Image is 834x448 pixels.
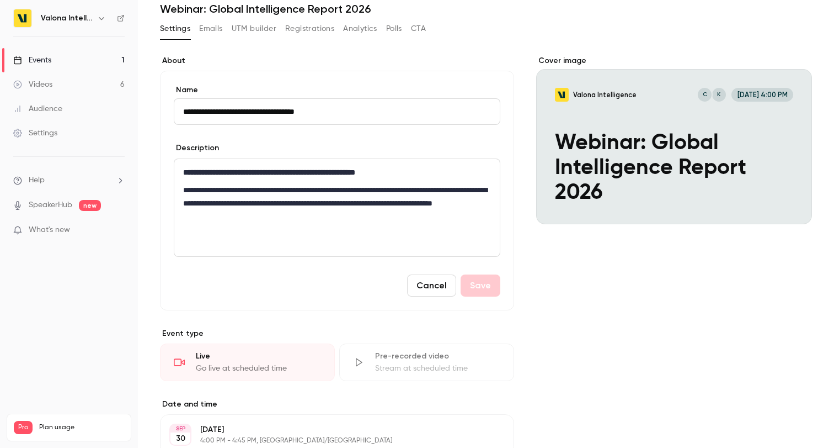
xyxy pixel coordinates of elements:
[285,20,334,38] button: Registrations
[160,328,514,339] p: Event type
[232,20,276,38] button: UTM builder
[79,200,101,211] span: new
[160,2,812,15] h1: Webinar: Global Intelligence Report 2026
[29,175,45,186] span: Help
[13,128,57,139] div: Settings
[411,20,426,38] button: CTA
[196,363,321,374] div: Go live at scheduled time
[13,103,62,114] div: Audience
[176,433,185,444] p: 30
[200,436,456,445] p: 4:00 PM - 4:45 PM, [GEOGRAPHIC_DATA]/[GEOGRAPHIC_DATA]
[41,13,93,24] h6: Valona Intelligence
[375,351,500,362] div: Pre-recorded video
[536,55,812,224] section: Cover image
[13,55,51,66] div: Events
[29,199,72,211] a: SpeakerHub
[536,55,812,66] label: Cover image
[174,159,500,256] div: editor
[13,175,125,186] li: help-dropdown-opener
[343,20,377,38] button: Analytics
[160,399,514,410] label: Date and time
[174,143,219,154] label: Description
[386,20,402,38] button: Polls
[160,344,335,381] div: LiveGo live at scheduled time
[339,344,514,381] div: Pre-recorded videoStream at scheduled time
[170,425,190,433] div: SEP
[174,159,500,257] section: description
[375,363,500,374] div: Stream at scheduled time
[200,424,456,435] p: [DATE]
[160,20,190,38] button: Settings
[14,9,31,27] img: Valona Intelligence
[160,55,514,66] label: About
[14,421,33,434] span: Pro
[196,351,321,362] div: Live
[407,275,456,297] button: Cancel
[29,224,70,236] span: What's new
[174,85,500,96] label: Name
[39,423,124,432] span: Plan usage
[199,20,222,38] button: Emails
[13,79,52,90] div: Videos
